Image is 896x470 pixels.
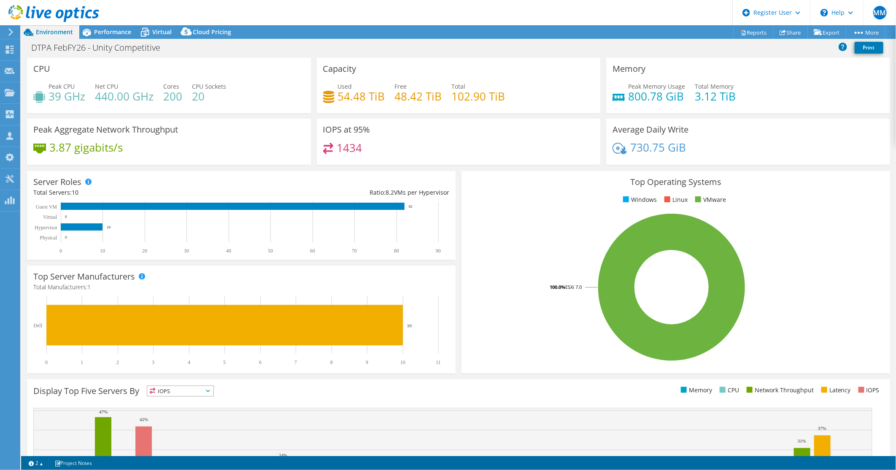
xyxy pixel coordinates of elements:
[550,284,565,290] tspan: 100.0%
[613,125,688,134] h3: Average Daily Write
[163,92,182,101] h4: 200
[142,248,147,254] text: 20
[49,82,75,90] span: Peak CPU
[628,92,685,101] h4: 800.78 GiB
[33,272,135,281] h3: Top Server Manufacturers
[223,359,226,365] text: 5
[613,64,645,73] h3: Memory
[152,359,154,365] text: 3
[192,92,226,101] h4: 20
[193,28,231,36] span: Cloud Pricing
[323,64,356,73] h3: Capacity
[310,248,315,254] text: 60
[621,195,657,204] li: Windows
[337,143,362,152] h4: 1434
[338,92,385,101] h4: 54.48 TiB
[27,43,173,52] h1: DTPA FebFY26 - Unity Competitive
[693,195,726,204] li: VMware
[695,92,736,101] h4: 3.12 TiB
[352,248,357,254] text: 70
[565,284,582,290] tspan: ESXi 7.0
[436,248,441,254] text: 90
[45,359,48,365] text: 0
[33,64,50,73] h3: CPU
[87,283,91,291] span: 1
[95,92,154,101] h4: 440.00 GHz
[65,215,67,219] text: 0
[65,235,67,239] text: 0
[268,248,273,254] text: 50
[95,82,118,90] span: Net CPU
[33,188,241,197] div: Total Servers:
[630,143,686,152] h4: 730.75 GiB
[452,82,466,90] span: Total
[23,458,49,468] a: 2
[81,359,83,365] text: 1
[679,386,712,395] li: Memory
[147,386,213,396] span: IOPS
[49,458,98,468] a: Project Notes
[107,225,111,229] text: 10
[163,82,179,90] span: Cores
[140,417,148,422] text: 42%
[100,248,105,254] text: 10
[33,283,449,292] h4: Total Manufacturers:
[407,323,412,328] text: 10
[33,323,42,329] text: Dell
[662,195,688,204] li: Linux
[386,188,394,196] span: 8.2
[820,9,828,16] svg: \n
[773,26,808,39] a: Share
[49,92,85,101] h4: 39 GHz
[468,177,884,187] h3: Top Operating Systems
[628,82,685,90] span: Peak Memory Usage
[279,453,287,458] text: 24%
[188,359,190,365] text: 4
[33,125,178,134] h3: Peak Aggregate Network Throughput
[184,248,189,254] text: 30
[798,438,806,443] text: 31%
[35,225,57,231] text: Hypervisor
[819,386,851,395] li: Latency
[400,359,405,365] text: 10
[43,214,57,220] text: Virtual
[192,82,226,90] span: CPU Sockets
[36,204,57,210] text: Guest VM
[395,82,407,90] span: Free
[330,359,333,365] text: 8
[33,177,81,187] h3: Server Roles
[818,426,826,431] text: 37%
[99,409,108,414] text: 47%
[241,188,449,197] div: Ratio: VMs per Hypervisor
[116,359,119,365] text: 2
[745,386,814,395] li: Network Throughput
[873,6,887,19] span: MM
[36,28,73,36] span: Environment
[94,28,131,36] span: Performance
[394,248,399,254] text: 80
[807,26,847,39] a: Export
[338,82,352,90] span: Used
[395,92,442,101] h4: 48.42 TiB
[718,386,739,395] li: CPU
[366,359,368,365] text: 9
[436,359,441,365] text: 11
[294,359,297,365] text: 7
[452,92,505,101] h4: 102.90 TiB
[323,125,370,134] h3: IOPS at 95%
[152,28,172,36] span: Virtual
[846,26,885,39] a: More
[40,235,57,241] text: Physical
[856,386,880,395] li: IOPS
[226,248,231,254] text: 40
[59,248,62,254] text: 0
[733,26,774,39] a: Reports
[259,359,262,365] text: 6
[409,204,413,209] text: 82
[695,82,734,90] span: Total Memory
[49,143,123,152] h4: 3.87 gigabits/s
[855,42,883,54] a: Print
[72,188,78,196] span: 10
